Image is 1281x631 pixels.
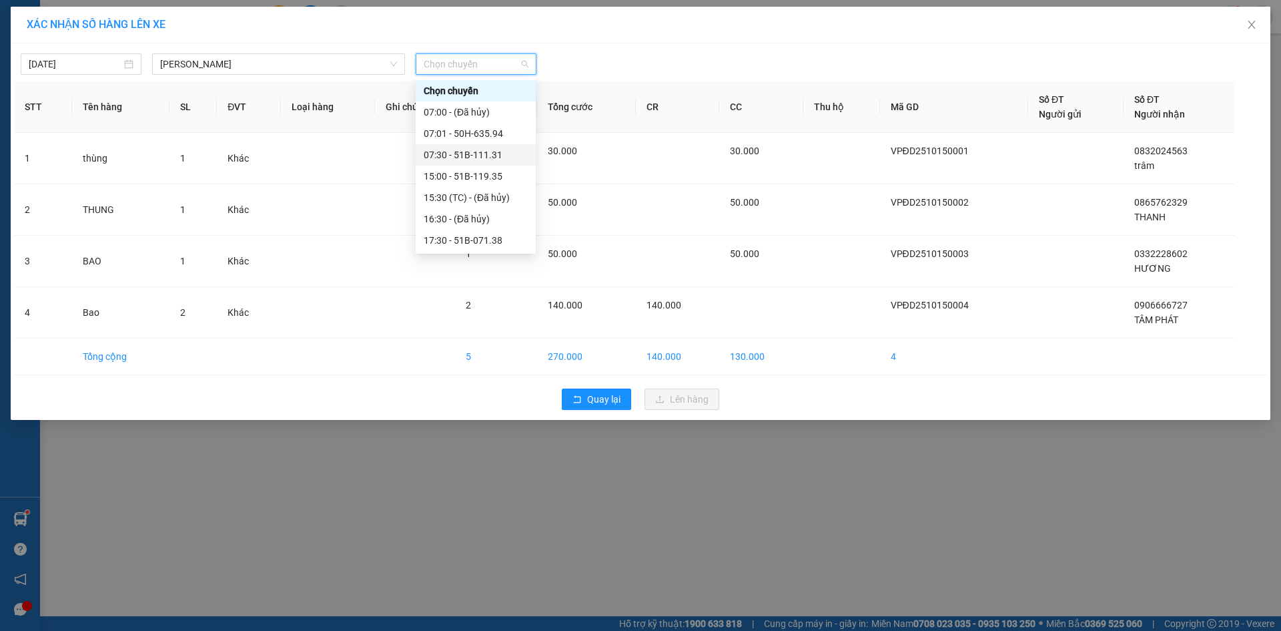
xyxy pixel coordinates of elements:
[730,146,759,156] span: 30.000
[880,339,1028,375] td: 4
[891,197,969,208] span: VPĐD2510150002
[1134,263,1171,274] span: HƯƠNG
[455,339,538,375] td: 5
[424,148,528,162] div: 07:30 - 51B-111.31
[562,389,631,410] button: rollbackQuay lại
[636,339,719,375] td: 140.000
[17,17,83,83] img: logo.jpg
[180,153,185,164] span: 1
[72,81,169,133] th: Tên hàng
[1233,7,1270,44] button: Close
[537,339,636,375] td: 270.000
[14,184,72,236] td: 2
[217,133,280,184] td: Khác
[217,287,280,339] td: Khác
[880,81,1028,133] th: Mã GD
[891,248,969,259] span: VPĐD2510150003
[217,236,280,287] td: Khác
[424,83,528,98] div: Chọn chuyến
[1134,146,1188,156] span: 0832024563
[548,197,577,208] span: 50.000
[375,81,454,133] th: Ghi chú
[180,307,185,318] span: 2
[466,300,471,310] span: 2
[416,80,536,101] div: Chọn chuyến
[125,33,558,49] li: 26 Phó Cơ Điều, Phường 12
[72,133,169,184] td: thùng
[17,97,161,119] b: GỬI : VP Đầm Dơi
[645,389,719,410] button: uploadLên hàng
[72,184,169,236] td: THUNG
[424,54,528,74] span: Chọn chuyến
[14,236,72,287] td: 3
[169,81,218,133] th: SL
[125,49,558,66] li: Hotline: 02839552959
[390,60,398,68] span: down
[572,395,582,405] span: rollback
[217,81,280,133] th: ĐVT
[14,81,72,133] th: STT
[1134,197,1188,208] span: 0865762329
[1134,300,1188,310] span: 0906666727
[217,184,280,236] td: Khác
[1134,160,1154,171] span: trâm
[160,54,397,74] span: Cà Mau - Hồ Chí Minh
[719,339,803,375] td: 130.000
[180,204,185,215] span: 1
[537,81,636,133] th: Tổng cước
[730,248,759,259] span: 50.000
[14,287,72,339] td: 4
[424,169,528,184] div: 15:00 - 51B-119.35
[424,212,528,226] div: 16:30 - (Đã hủy)
[548,146,577,156] span: 30.000
[647,300,681,310] span: 140.000
[1134,109,1185,120] span: Người nhận
[730,197,759,208] span: 50.000
[72,236,169,287] td: BAO
[636,81,719,133] th: CR
[72,287,169,339] td: Bao
[27,18,165,31] span: XÁC NHẬN SỐ HÀNG LÊN XE
[719,81,803,133] th: CC
[803,81,880,133] th: Thu hộ
[891,146,969,156] span: VPĐD2510150001
[424,233,528,248] div: 17:30 - 51B-071.38
[466,248,471,259] span: 1
[548,300,582,310] span: 140.000
[424,126,528,141] div: 07:01 - 50H-635.94
[891,300,969,310] span: VPĐD2510150004
[1134,94,1160,105] span: Số ĐT
[1039,94,1064,105] span: Số ĐT
[1134,212,1166,222] span: THANH
[587,392,620,407] span: Quay lại
[14,133,72,184] td: 1
[1039,109,1082,120] span: Người gửi
[548,248,577,259] span: 50.000
[424,190,528,205] div: 15:30 (TC) - (Đã hủy)
[1246,19,1257,30] span: close
[72,339,169,375] td: Tổng cộng
[1134,314,1178,325] span: TÂM PHÁT
[29,57,121,71] input: 15/10/2025
[424,105,528,120] div: 07:00 - (Đã hủy)
[1134,248,1188,259] span: 0332228602
[180,256,185,266] span: 1
[281,81,376,133] th: Loại hàng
